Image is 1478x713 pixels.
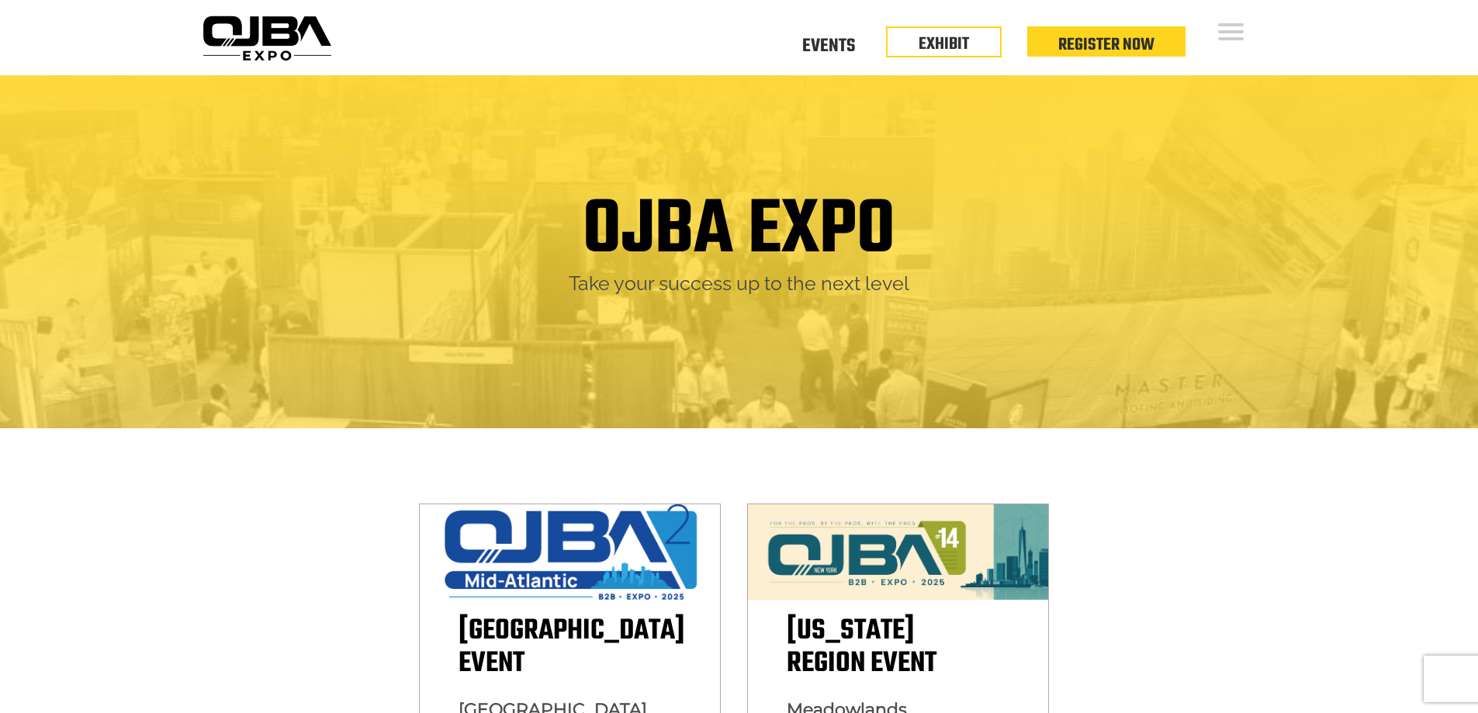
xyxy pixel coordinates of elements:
[583,192,895,271] h1: OJBA EXPO
[208,271,1271,296] h2: Take your success up to the next level
[919,31,969,57] a: EXHIBIT
[459,609,685,686] span: [GEOGRAPHIC_DATA] Event
[1058,32,1154,58] a: Register Now
[787,609,936,686] span: [US_STATE] Region Event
